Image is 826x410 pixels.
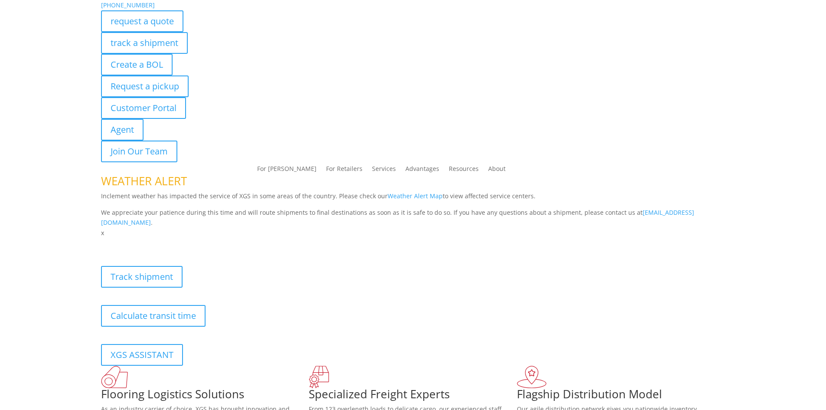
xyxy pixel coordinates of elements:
a: Customer Portal [101,97,186,119]
a: XGS ASSISTANT [101,344,183,366]
a: request a quote [101,10,183,32]
img: xgs-icon-flagship-distribution-model-red [517,366,547,388]
h1: Flagship Distribution Model [517,388,725,404]
a: Calculate transit time [101,305,206,327]
a: Services [372,166,396,175]
p: Inclement weather has impacted the service of XGS in some areas of the country. Please check our ... [101,191,725,207]
h1: Specialized Freight Experts [309,388,517,404]
p: We appreciate your patience during this time and will route shipments to final destinations as so... [101,207,725,228]
a: Advantages [405,166,439,175]
img: xgs-icon-total-supply-chain-intelligence-red [101,366,128,388]
a: About [488,166,506,175]
a: Create a BOL [101,54,173,75]
a: Request a pickup [101,75,189,97]
img: xgs-icon-focused-on-flooring-red [309,366,329,388]
a: Track shipment [101,266,183,288]
p: x [101,228,725,238]
h1: Flooring Logistics Solutions [101,388,309,404]
a: Agent [101,119,144,141]
a: Weather Alert Map [388,192,443,200]
span: WEATHER ALERT [101,173,187,189]
a: For [PERSON_NAME] [257,166,317,175]
b: Visibility, transparency, and control for your entire supply chain. [101,239,294,248]
a: Join Our Team [101,141,177,162]
a: track a shipment [101,32,188,54]
a: Resources [449,166,479,175]
a: For Retailers [326,166,362,175]
a: [PHONE_NUMBER] [101,1,155,9]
